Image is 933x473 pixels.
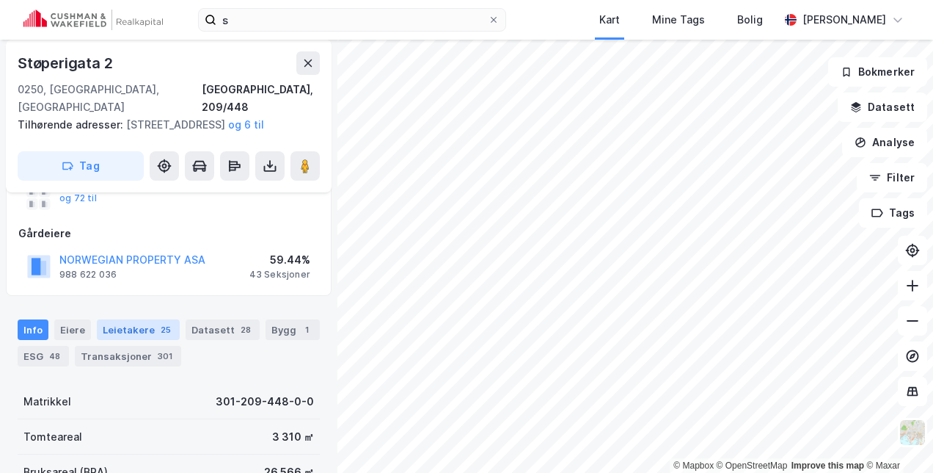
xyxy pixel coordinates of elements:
[717,461,788,471] a: OpenStreetMap
[272,428,314,446] div: 3 310 ㎡
[842,128,927,157] button: Analyse
[18,319,48,340] div: Info
[216,9,488,31] input: Søk på adresse, matrikkel, gårdeiere, leietakere eller personer
[155,349,175,364] div: 301
[46,349,63,364] div: 48
[23,393,71,411] div: Matrikkel
[18,51,115,75] div: Støperigata 2
[828,57,927,87] button: Bokmerker
[23,428,82,446] div: Tomteareal
[299,322,314,337] div: 1
[791,461,864,471] a: Improve this map
[18,116,308,134] div: [STREET_ADDRESS]
[216,393,314,411] div: 301-209-448-0-0
[266,319,320,340] div: Bygg
[23,10,163,30] img: cushman-wakefield-realkapital-logo.202ea83816669bd177139c58696a8fa1.svg
[737,11,763,29] div: Bolig
[860,402,933,473] div: Kontrollprogram for chat
[652,11,705,29] div: Mine Tags
[249,269,310,281] div: 43 Seksjoner
[97,319,180,340] div: Leietakere
[249,251,310,269] div: 59.44%
[202,81,320,116] div: [GEOGRAPHIC_DATA], 209/448
[860,402,933,473] iframe: Chat Widget
[802,11,886,29] div: [PERSON_NAME]
[599,11,620,29] div: Kart
[18,118,126,131] span: Tilhørende adresser:
[59,269,117,281] div: 988 622 036
[18,81,202,116] div: 0250, [GEOGRAPHIC_DATA], [GEOGRAPHIC_DATA]
[859,198,927,228] button: Tags
[186,319,260,340] div: Datasett
[673,461,714,471] a: Mapbox
[75,346,181,367] div: Transaksjoner
[18,225,319,242] div: Gårdeiere
[238,322,254,337] div: 28
[158,322,174,337] div: 25
[838,93,927,122] button: Datasett
[54,319,91,340] div: Eiere
[857,163,927,192] button: Filter
[18,346,69,367] div: ESG
[18,151,144,181] button: Tag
